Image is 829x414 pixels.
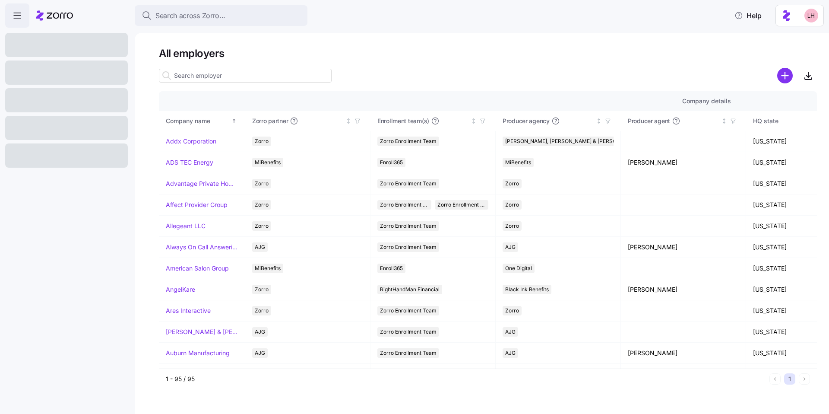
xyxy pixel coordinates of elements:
span: Enroll365 [380,264,403,273]
a: Auburn Manufacturing [166,349,230,357]
span: AJG [505,242,516,252]
span: AJG [255,242,265,252]
span: Producer agency [503,117,550,125]
th: Enrollment team(s)Not sorted [370,111,496,131]
td: [PERSON_NAME] [621,343,746,364]
span: AJG [255,327,265,337]
a: Ares Interactive [166,306,211,315]
span: Zorro Enrollment Team [380,200,429,210]
span: Zorro [255,306,269,315]
th: Company nameSorted ascending [159,111,245,131]
span: RightHandMan Financial [380,285,440,294]
svg: add icon [777,68,793,83]
div: Not sorted [345,118,351,124]
h1: All employers [159,47,817,60]
span: Zorro [255,137,269,146]
a: Affect Provider Group [166,201,228,209]
th: Producer agencyNot sorted [496,111,621,131]
span: Zorro [255,179,269,188]
span: MiBenefits [505,158,531,167]
a: Addx Corporation [166,137,216,146]
span: Search across Zorro... [155,10,225,21]
span: Zorro partner [252,117,288,125]
div: Not sorted [471,118,477,124]
a: Advantage Private Home Care [166,179,238,188]
a: Always On Call Answering Service [166,243,238,252]
th: Zorro partnerNot sorted [245,111,370,131]
button: Previous page [769,373,781,385]
span: Help [734,10,762,21]
div: Sorted ascending [231,118,237,124]
a: ADS TEC Energy [166,158,213,167]
button: Next page [799,373,810,385]
span: AJG [505,348,516,358]
th: Producer agentNot sorted [621,111,746,131]
div: Company name [166,116,230,126]
span: Zorro Enrollment Team [380,242,437,252]
input: Search employer [159,69,332,83]
span: Zorro Enrollment Team [380,179,437,188]
span: Zorro Enrollment Team [380,137,437,146]
span: Black Ink Benefits [505,285,549,294]
span: Zorro [505,306,519,315]
span: Zorro Enrollment Team [380,327,437,337]
span: AJG [255,348,265,358]
button: Search across Zorro... [135,5,307,26]
span: One Digital [505,264,532,273]
span: Zorro Enrollment Team [380,306,437,315]
span: [PERSON_NAME], [PERSON_NAME] & [PERSON_NAME] [505,137,639,146]
span: Zorro [505,179,519,188]
span: AJG [505,327,516,337]
a: AngelKare [166,285,195,294]
div: Not sorted [596,118,602,124]
button: Help [728,7,769,24]
span: Zorro [255,200,269,210]
span: Zorro [255,285,269,294]
a: American Salon Group [166,264,229,273]
td: [PERSON_NAME] [621,152,746,173]
span: Zorro Enrollment Experts [437,200,486,210]
span: Zorro Enrollment Team [380,348,437,358]
span: Zorro [505,200,519,210]
span: Enroll365 [380,158,403,167]
img: 8ac9784bd0c5ae1e7e1202a2aac67deb [804,9,818,22]
span: MiBenefits [255,264,281,273]
span: Zorro [505,221,519,231]
td: [PERSON_NAME] [621,237,746,258]
span: Enrollment team(s) [377,117,429,125]
span: Zorro [255,221,269,231]
div: 1 - 95 / 95 [166,375,766,383]
span: Producer agent [628,117,670,125]
span: Zorro Enrollment Team [380,221,437,231]
td: [PERSON_NAME] [621,279,746,300]
div: Not sorted [721,118,727,124]
span: MiBenefits [255,158,281,167]
button: 1 [784,373,795,385]
a: [PERSON_NAME] & [PERSON_NAME]'s [166,328,238,336]
a: Allegeant LLC [166,222,206,230]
